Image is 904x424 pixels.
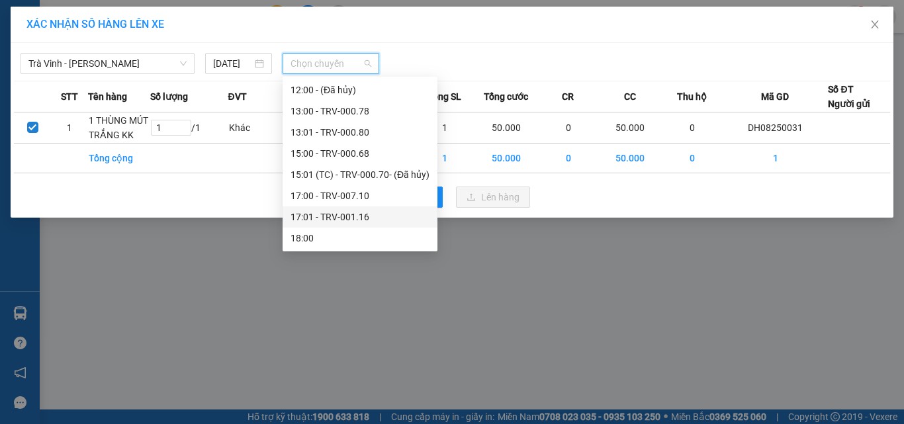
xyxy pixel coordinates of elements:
[5,71,110,84] span: 0397201848 -
[856,7,893,44] button: Close
[291,83,429,97] div: 12:00 - (Đã hủy)
[71,71,110,84] span: MỸ PHÚ
[537,144,600,173] td: 0
[291,167,429,182] div: 15:01 (TC) - TRV-000.70 - (Đã hủy)
[88,112,150,144] td: 1 THÙNG MÚT TRẮNG KK
[291,54,372,73] span: Chọn chuyến
[213,56,251,71] input: 12/08/2025
[661,112,723,144] td: 0
[291,231,429,245] div: 18:00
[537,112,600,144] td: 0
[291,104,429,118] div: 13:00 - TRV-000.78
[28,54,187,73] span: Trà Vinh - Hồ Chí Minh
[456,187,530,208] button: uploadLên hàng
[291,210,429,224] div: 17:01 - TRV-001.16
[600,144,662,173] td: 50.000
[723,144,829,173] td: 1
[5,44,133,69] span: VP [PERSON_NAME] ([GEOGRAPHIC_DATA])
[291,146,429,161] div: 15:00 - TRV-000.68
[150,112,228,144] td: / 1
[291,125,429,140] div: 13:01 - TRV-000.80
[34,86,91,99] span: KO BAO HƯ
[476,144,538,173] td: 50.000
[677,89,707,104] span: Thu hộ
[5,26,193,38] p: GỬI:
[61,89,78,104] span: STT
[476,112,538,144] td: 50.000
[414,144,476,173] td: 1
[828,82,870,111] div: Số ĐT Người gửi
[624,89,636,104] span: CC
[661,144,723,173] td: 0
[88,89,127,104] span: Tên hàng
[600,112,662,144] td: 50.000
[870,19,880,30] span: close
[228,89,247,104] span: ĐVT
[5,44,193,69] p: NHẬN:
[562,89,574,104] span: CR
[5,86,91,99] span: GIAO:
[484,89,528,104] span: Tổng cước
[291,189,429,203] div: 17:00 - TRV-007.10
[150,89,188,104] span: Số lượng
[44,7,154,20] strong: BIÊN NHẬN GỬI HÀNG
[26,18,164,30] span: XÁC NHẬN SỐ HÀNG LÊN XE
[723,112,829,144] td: DH08250031
[27,26,129,38] span: VP [PERSON_NAME] -
[88,144,150,173] td: Tổng cộng
[414,112,476,144] td: 1
[228,112,291,144] td: Khác
[428,89,461,104] span: Tổng SL
[51,112,88,144] td: 1
[761,89,789,104] span: Mã GD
